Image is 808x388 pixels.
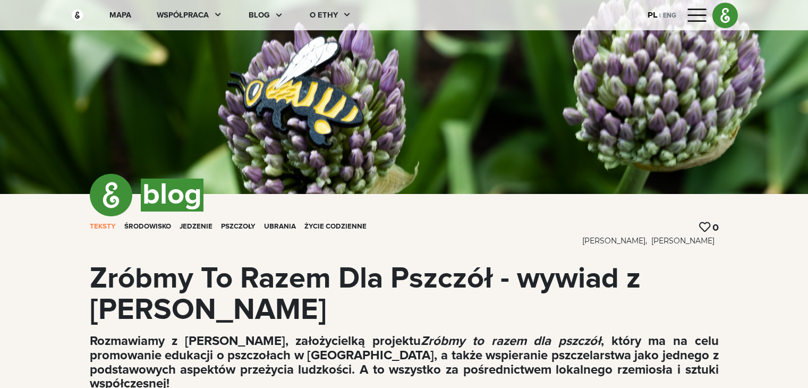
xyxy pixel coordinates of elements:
[109,10,131,21] div: mapa
[645,236,647,246] span: ,
[180,222,212,251] div: Jedzenie
[90,264,719,326] div: Zróbmy To Razem Dla Pszczół - wywiad z [PERSON_NAME]
[249,10,270,21] div: blog
[221,222,256,251] div: Pszczoły
[713,3,737,28] img: ethy logo
[582,235,651,247] div: [PERSON_NAME]
[310,10,338,21] div: O ethy
[90,174,132,216] img: logo_e.png
[651,235,719,247] div: [PERSON_NAME]
[264,222,296,251] div: Ubrania
[421,335,601,348] em: Zróbmy to razem dla pszczół
[124,222,171,251] div: Środowisko
[648,10,657,21] div: PL
[90,222,116,232] div: TEKSTY
[141,179,203,212] span: blog
[71,9,84,22] img: ethy-logo
[304,222,367,251] div: Życie codzienne
[157,10,209,21] div: współpraca
[663,9,676,21] div: ENG
[657,11,663,21] div: |
[712,222,719,235] div: 0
